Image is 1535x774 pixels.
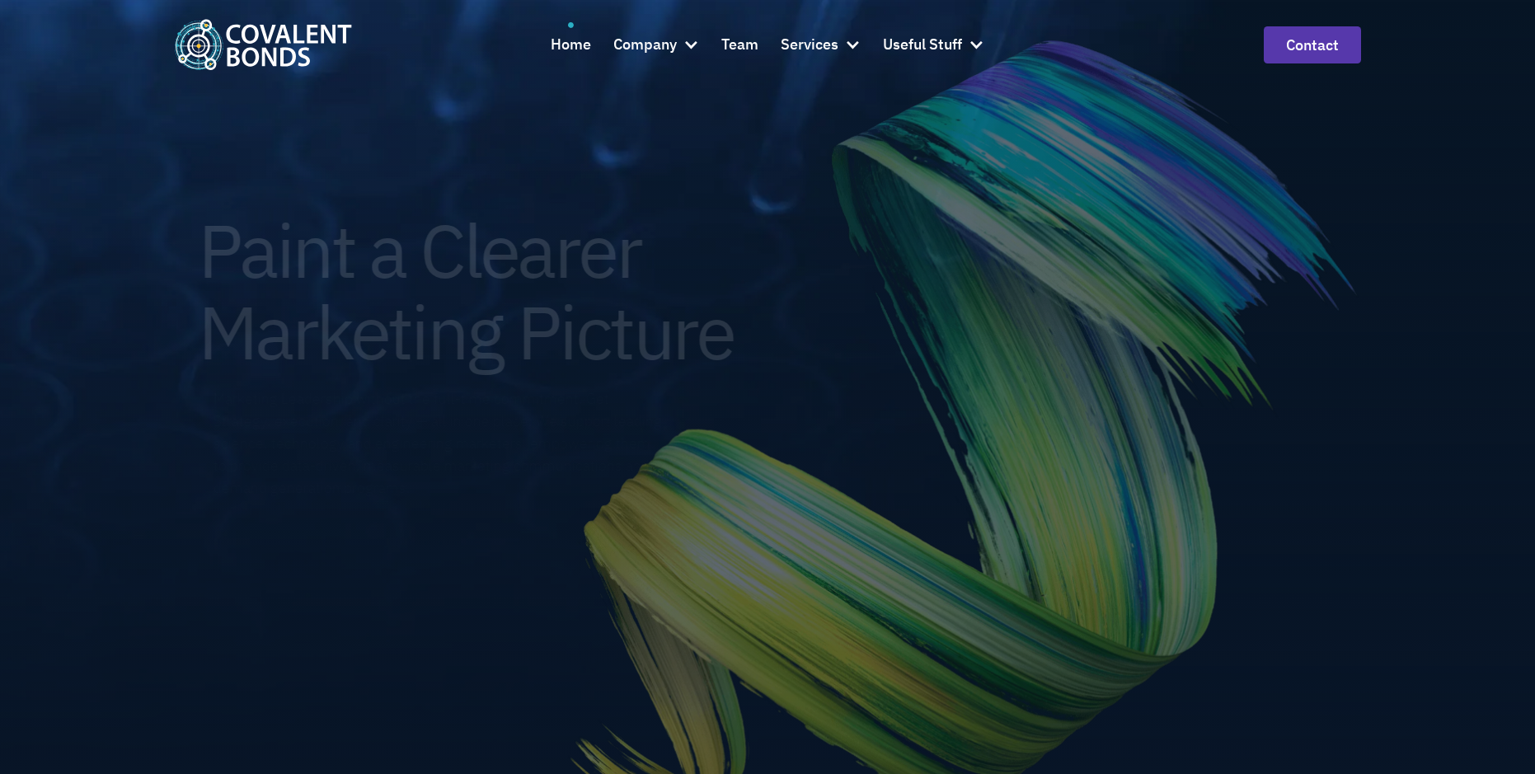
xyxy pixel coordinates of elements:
[613,33,677,57] div: Company
[781,33,838,57] div: Services
[613,22,699,67] div: Company
[214,387,664,499] div: Marketing Leadership without the full-time commitment. Get Strategy, execution, and clarity — all...
[551,33,591,57] div: Home
[883,22,984,67] div: Useful Stuff
[174,19,352,69] img: Covalent Bonds White / Teal Logo
[721,33,758,57] div: Team
[198,209,734,373] h1: Paint a Clearer Marketing Picture
[1264,26,1361,63] a: contact
[551,22,591,67] a: Home
[883,33,962,57] div: Useful Stuff
[174,19,352,69] a: home
[721,22,758,67] a: Team
[781,22,861,67] div: Services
